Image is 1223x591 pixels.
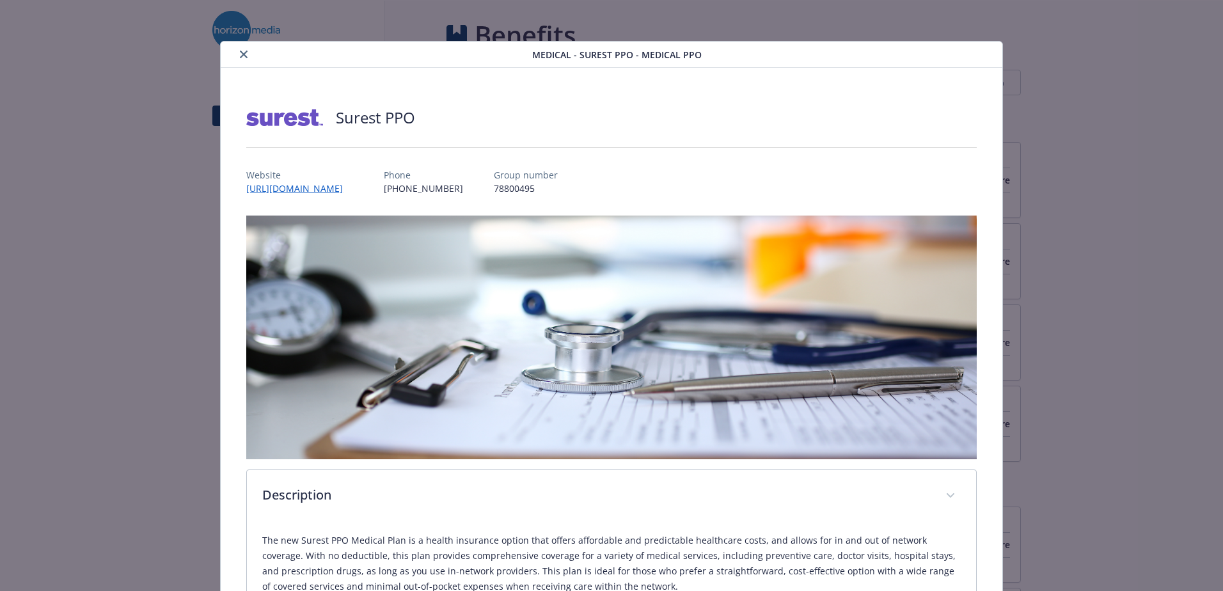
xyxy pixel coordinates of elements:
button: close [236,47,251,62]
p: Phone [384,168,463,182]
p: [PHONE_NUMBER] [384,182,463,195]
h2: Surest PPO [336,107,415,129]
div: Description [247,470,976,523]
img: Surest [246,98,323,137]
p: Group number [494,168,558,182]
img: banner [246,216,977,459]
p: Website [246,168,353,182]
a: [URL][DOMAIN_NAME] [246,182,353,194]
p: Description [262,485,930,505]
p: 78800495 [494,182,558,195]
span: Medical - Surest PPO - Medical PPO [532,48,702,61]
